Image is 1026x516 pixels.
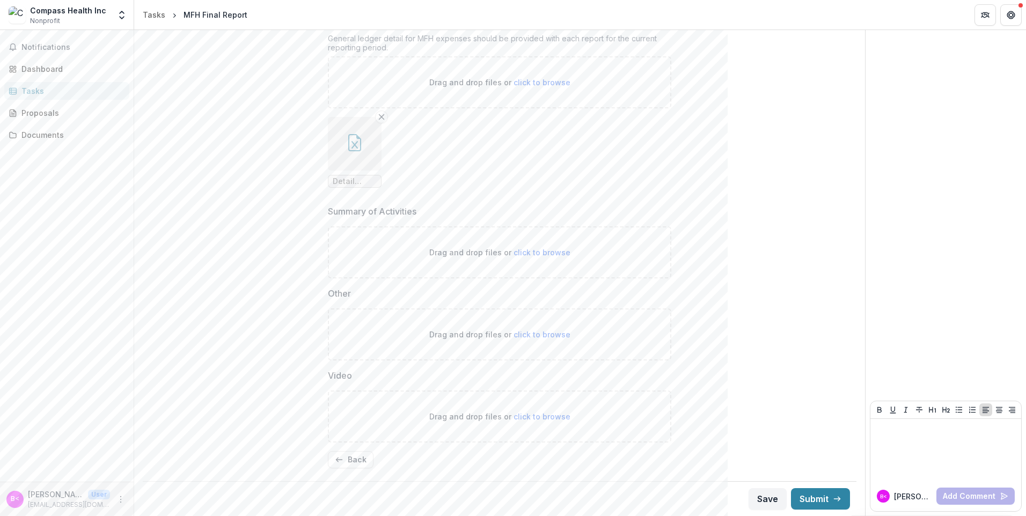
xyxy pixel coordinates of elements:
img: Compass Health Inc [9,6,26,24]
div: Brian Martin <bmartin@compasshn.org> [11,496,19,503]
span: Notifications [21,43,125,52]
div: General ledger detail for MFH expenses should be provided with each report for the current report... [328,34,671,56]
button: Underline [886,403,899,416]
button: Ordered List [966,403,979,416]
div: Proposals [21,107,121,119]
div: Tasks [143,9,165,20]
p: Drag and drop files or [429,77,570,88]
span: Detail [DATE].xlsx [333,177,377,186]
button: Add Comment [936,488,1015,505]
span: Nonprofit [30,16,60,26]
button: More [114,493,127,506]
button: Remove File [375,110,388,123]
span: click to browse [514,78,570,87]
nav: breadcrumb [138,7,252,23]
p: Drag and drop files or [429,247,570,258]
div: Documents [21,129,121,141]
p: Video [328,369,352,382]
div: Remove FileDetail [DATE].xlsx [328,117,382,188]
a: Documents [4,126,129,144]
p: User [88,490,110,499]
span: click to browse [514,330,570,339]
span: click to browse [514,412,570,421]
p: Other [328,287,351,300]
button: Submit [791,488,850,510]
button: Heading 2 [940,403,952,416]
button: Align Center [993,403,1006,416]
span: click to browse [514,248,570,257]
button: Open entity switcher [114,4,129,26]
div: Dashboard [21,63,121,75]
button: Back [328,451,373,468]
div: Brian Martin <bmartin@compasshn.org> [880,494,887,499]
button: Strike [913,403,926,416]
button: Italicize [899,403,912,416]
a: Proposals [4,104,129,122]
button: Save [749,488,787,510]
a: Tasks [4,82,129,100]
a: Tasks [138,7,170,23]
a: Dashboard [4,60,129,78]
div: Tasks [21,85,121,97]
p: Drag and drop files or [429,329,570,340]
p: [PERSON_NAME] <[EMAIL_ADDRESS][DOMAIN_NAME]> [28,489,84,500]
div: Compass Health Inc [30,5,106,16]
button: Get Help [1000,4,1022,26]
p: [PERSON_NAME] [894,491,932,502]
button: Notifications [4,39,129,56]
div: MFH Final Report [184,9,247,20]
button: Align Left [979,403,992,416]
button: Heading 1 [926,403,939,416]
button: Bullet List [952,403,965,416]
button: Bold [873,403,886,416]
p: Drag and drop files or [429,411,570,422]
button: Partners [974,4,996,26]
p: [EMAIL_ADDRESS][DOMAIN_NAME] [28,500,110,510]
p: Summary of Activities [328,205,416,218]
button: Align Right [1006,403,1018,416]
